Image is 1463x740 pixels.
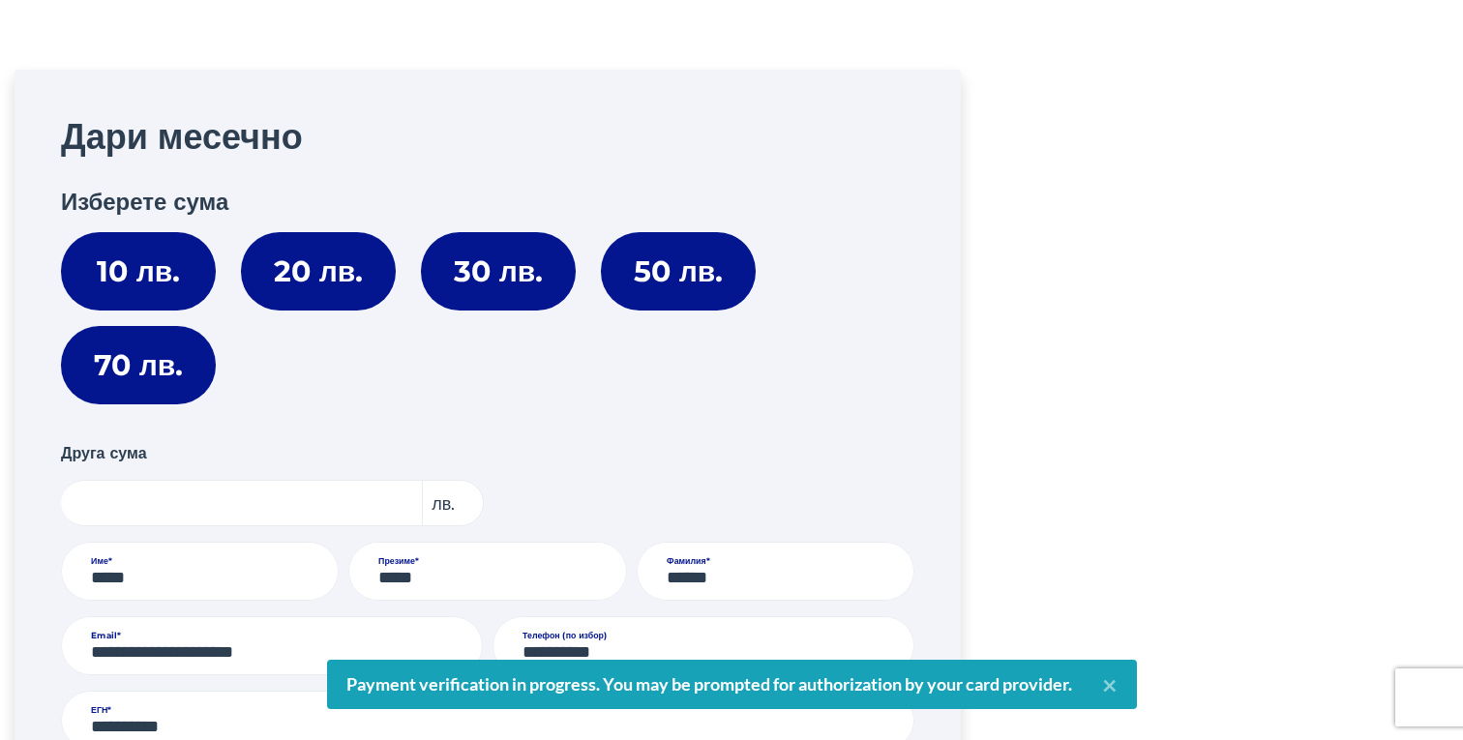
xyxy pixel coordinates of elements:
label: Друга сума [61,441,147,467]
label: 70 лв. [61,326,216,404]
h3: Изберете сума [61,189,914,217]
span: × [1102,668,1118,700]
div: Payment verification in progress. You may be prompted for authorization by your card provider. [346,671,1072,697]
label: 10 лв. [61,232,216,311]
h2: Дари месечно [61,116,914,158]
label: 50 лв. [601,232,756,311]
span: лв. [421,480,484,526]
label: 30 лв. [421,232,576,311]
button: Close [1083,660,1137,709]
label: 20 лв. [241,232,396,311]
